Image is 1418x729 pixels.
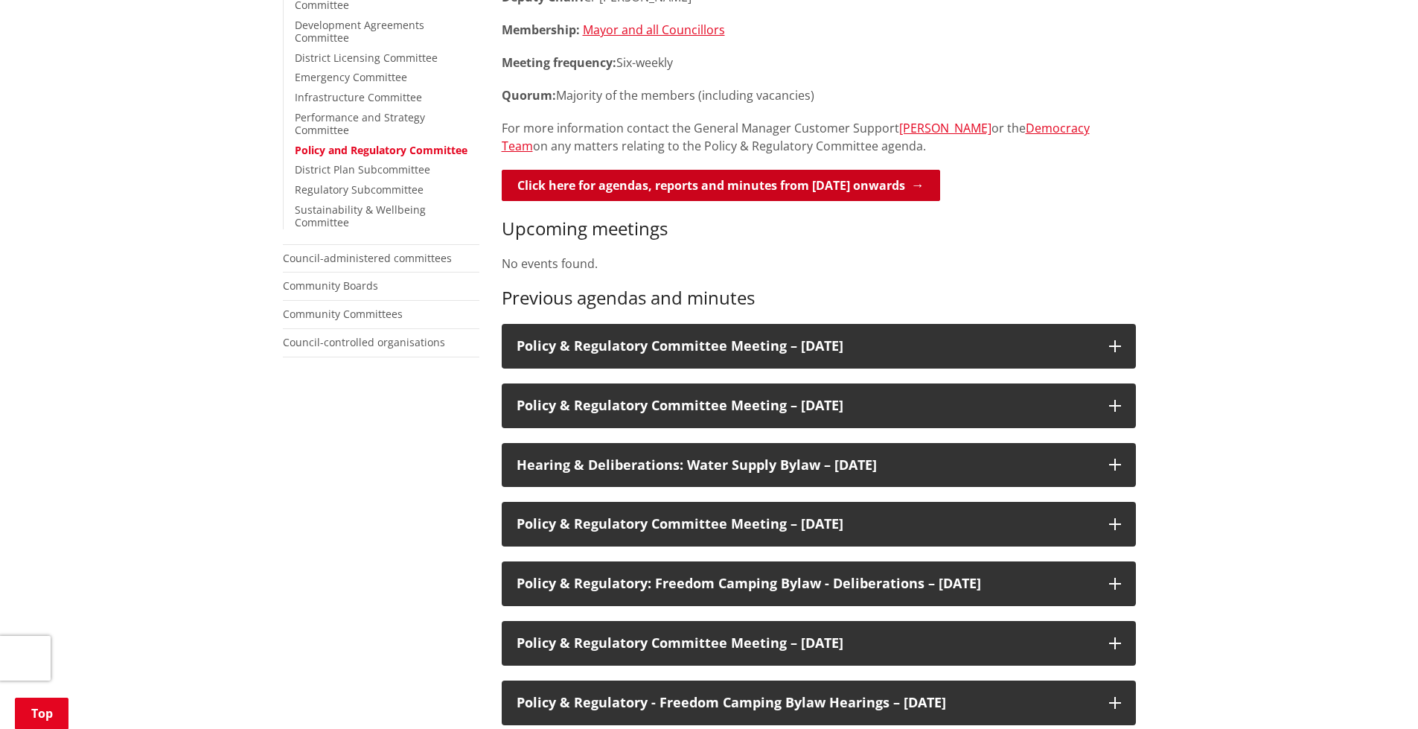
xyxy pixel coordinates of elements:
[517,398,1094,413] h3: Policy & Regulatory Committee Meeting – [DATE]
[15,698,68,729] a: Top
[502,22,580,38] strong: Membership:
[283,307,403,321] a: Community Committees
[502,87,556,104] strong: Quorum:
[295,90,422,104] a: Infrastructure Committee
[502,170,940,201] a: Click here for agendas, reports and minutes from [DATE] onwards
[517,458,1094,473] h3: Hearing & Deliberations: Water Supply Bylaw – [DATE]
[295,182,424,197] a: Regulatory Subcommittee
[1350,666,1403,720] iframe: Messenger Launcher
[517,339,1094,354] h3: Policy & Regulatory Committee Meeting – [DATE]
[295,162,430,176] a: District Plan Subcommittee
[502,255,1136,273] p: No events found.
[295,18,424,45] a: Development Agreements Committee
[502,218,1136,240] h3: Upcoming meetings
[295,110,425,137] a: Performance and Strategy Committee
[502,120,1090,154] a: Democracy Team
[283,251,452,265] a: Council-administered committees
[517,517,1094,532] h3: Policy & Regulatory Committee Meeting – [DATE]
[295,203,426,229] a: Sustainability & Wellbeing Committee
[899,120,991,136] a: [PERSON_NAME]
[502,86,1136,104] p: Majority of the members (including vacancies)
[283,335,445,349] a: Council-controlled organisations
[295,70,407,84] a: Emergency Committee
[517,636,1094,651] h3: Policy & Regulatory Committee Meeting – [DATE]
[295,51,438,65] a: District Licensing Committee
[517,576,1094,591] h3: Policy & Regulatory: Freedom Camping Bylaw - Deliberations – [DATE]
[502,54,1136,71] p: Six-weekly
[502,54,616,71] strong: Meeting frequency:
[583,22,725,38] a: Mayor and all Councillors
[295,143,467,157] a: Policy and Regulatory Committee
[502,119,1136,155] p: For more information contact the General Manager Customer Support or the on any matters relating ...
[517,695,1094,710] h3: Policy & Regulatory - Freedom Camping Bylaw Hearings – [DATE]
[283,278,378,293] a: Community Boards
[502,287,1136,309] h3: Previous agendas and minutes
